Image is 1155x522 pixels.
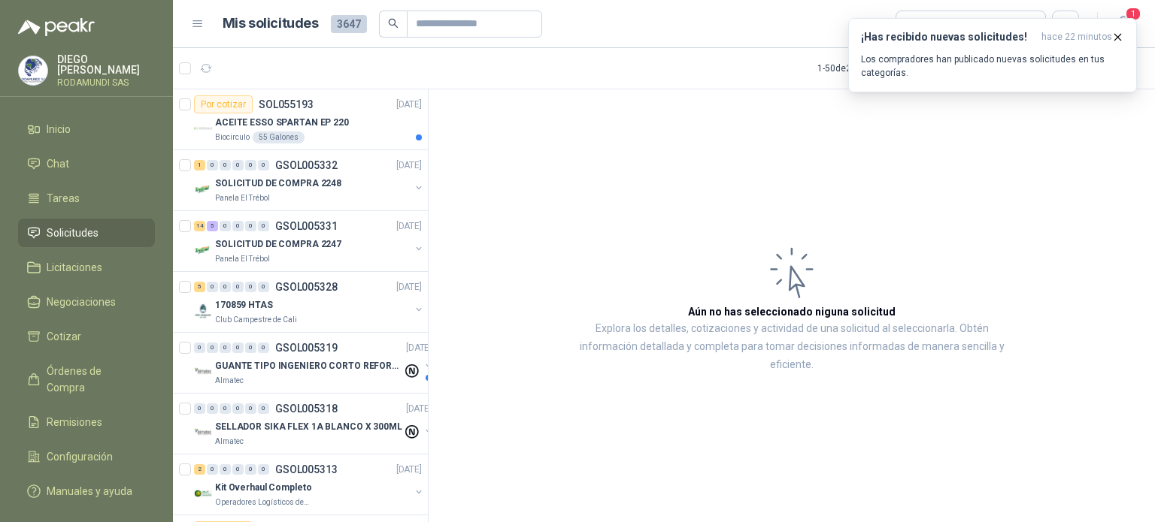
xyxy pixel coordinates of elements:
p: DIEGO [PERSON_NAME] [57,54,155,75]
span: Licitaciones [47,259,102,276]
span: Inicio [47,121,71,137]
div: 0 [194,403,205,414]
div: 0 [232,464,244,475]
p: GSOL005331 [275,221,338,231]
div: 14 [194,221,205,231]
div: 0 [232,403,244,414]
a: Inicio [18,115,155,143]
a: Órdenes de Compra [18,357,155,402]
div: 0 [220,342,231,353]
p: RODAMUNDI SAS [57,78,155,87]
a: Solicitudes [18,219,155,247]
p: GSOL005319 [275,342,338,353]
img: Company Logo [194,241,212,259]
div: 0 [245,342,256,353]
h3: ¡Has recibido nuevas solicitudes! [861,31,1035,44]
div: 0 [232,160,244,170]
a: 5 0 0 0 0 0 GSOL005328[DATE] Company Logo170859 HTASClub Campestre de Cali [194,278,425,326]
span: Solicitudes [47,225,99,241]
span: Cotizar [47,328,81,345]
p: SOLICITUD DE COMPRA 2248 [215,177,341,191]
p: SELLADOR SIKA FLEX 1A BLANCO X 300ML [215,420,402,434]
div: 0 [220,403,231,414]
span: 1 [1125,7,1141,21]
div: 5 [207,221,218,231]
p: [DATE] [396,219,422,234]
p: ACEITE ESSO SPARTAN EP 220 [215,116,349,130]
div: 0 [258,342,269,353]
span: hace 22 minutos [1041,31,1112,44]
p: GSOL005328 [275,282,338,292]
img: Company Logo [194,119,212,137]
a: Por cotizarSOL055193[DATE] Company LogoACEITE ESSO SPARTAN EP 220Biocirculo55 Galones [173,89,428,150]
span: Chat [47,155,69,172]
a: 0 0 0 0 0 0 GSOL005319[DATE] Company LogoGUANTE TIPO INGENIERO CORTO REFORZADOAlmatec [194,339,435,387]
div: 0 [220,160,231,170]
p: Los compradores han publicado nuevas solicitudes en tus categorías. [861,53,1124,80]
div: 1 - 50 de 2999 [817,56,915,80]
a: Licitaciones [18,253,155,282]
p: Almatec [215,375,244,387]
p: Panela El Trébol [215,253,270,265]
p: 170859 HTAS [215,298,273,312]
a: Remisiones [18,408,155,436]
p: GSOL005313 [275,464,338,475]
div: 55 Galones [253,131,305,143]
div: 0 [245,282,256,292]
a: 14 5 0 0 0 0 GSOL005331[DATE] Company LogoSOLICITUD DE COMPRA 2247Panela El Trébol [194,217,425,265]
div: 0 [245,403,256,414]
p: GUANTE TIPO INGENIERO CORTO REFORZADO [215,359,402,373]
p: Biocirculo [215,131,250,143]
div: 0 [245,221,256,231]
div: 0 [232,282,244,292]
p: SOL055193 [259,99,314,110]
a: Negociaciones [18,288,155,316]
p: SOLICITUD DE COMPRA 2247 [215,237,341,252]
div: 0 [220,221,231,231]
div: 0 [207,342,218,353]
p: [DATE] [396,463,422,477]
img: Company Logo [194,484,212,502]
a: Cotizar [18,322,155,351]
a: Configuración [18,442,155,471]
button: ¡Has recibido nuevas solicitudes!hace 22 minutos Los compradores han publicado nuevas solicitudes... [848,18,1137,92]
p: [DATE] [396,280,422,294]
div: 0 [258,221,269,231]
a: 0 0 0 0 0 0 GSOL005318[DATE] Company LogoSELLADOR SIKA FLEX 1A BLANCO X 300MLAlmatec [194,400,435,448]
div: 0 [220,282,231,292]
p: Explora los detalles, cotizaciones y actividad de una solicitud al seleccionarla. Obtén informaci... [579,320,1005,374]
p: Operadores Logísticos del Caribe [215,496,310,508]
span: Remisiones [47,414,102,430]
div: 0 [258,160,269,170]
div: 2 [194,464,205,475]
p: Club Campestre de Cali [215,314,297,326]
p: [DATE] [406,402,432,416]
div: 0 [194,342,205,353]
div: 0 [258,403,269,414]
img: Company Logo [194,302,212,320]
p: [DATE] [396,98,422,112]
h1: Mis solicitudes [223,13,319,35]
p: GSOL005318 [275,403,338,414]
div: 0 [245,160,256,170]
span: Manuales y ayuda [47,483,132,499]
div: 0 [207,282,218,292]
img: Company Logo [19,56,47,85]
button: 1 [1110,11,1137,38]
div: 0 [207,403,218,414]
p: Panela El Trébol [215,192,270,204]
span: Negociaciones [47,294,116,310]
div: 0 [207,464,218,475]
p: GSOL005332 [275,160,338,170]
a: Tareas [18,184,155,213]
a: 2 0 0 0 0 0 GSOL005313[DATE] Company LogoKit Overhaul CompletoOperadores Logísticos del Caribe [194,460,425,508]
div: 1 [194,160,205,170]
div: 0 [258,282,269,292]
div: 0 [232,221,244,231]
div: 0 [258,464,269,475]
span: search [388,18,399,29]
div: 0 [220,464,231,475]
div: Por cotizar [194,95,253,113]
p: Almatec [215,436,244,448]
span: 3647 [331,15,367,33]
